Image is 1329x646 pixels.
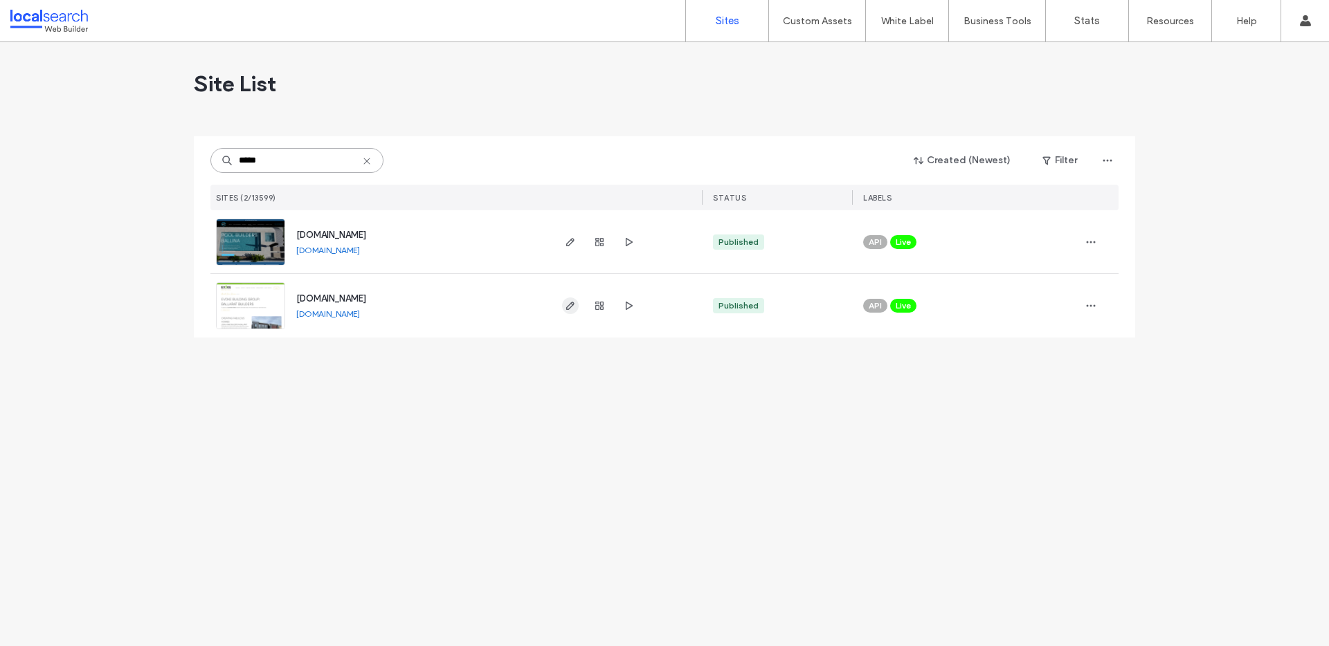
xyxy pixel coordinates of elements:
[194,70,276,98] span: Site List
[713,193,746,203] span: STATUS
[964,15,1031,27] label: Business Tools
[902,149,1023,172] button: Created (Newest)
[783,15,852,27] label: Custom Assets
[718,236,759,248] div: Published
[296,293,366,304] a: [DOMAIN_NAME]
[718,299,759,312] div: Published
[869,236,882,248] span: API
[1236,15,1257,27] label: Help
[1074,15,1100,27] label: Stats
[296,308,360,319] a: [DOMAIN_NAME]
[32,10,60,22] span: Help
[896,236,911,248] span: Live
[896,299,911,312] span: Live
[881,15,934,27] label: White Label
[296,245,360,255] a: [DOMAIN_NAME]
[716,15,739,27] label: Sites
[869,299,882,312] span: API
[216,193,276,203] span: SITES (2/13599)
[1146,15,1194,27] label: Resources
[296,230,366,240] a: [DOMAIN_NAME]
[1029,149,1091,172] button: Filter
[863,193,892,203] span: LABELS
